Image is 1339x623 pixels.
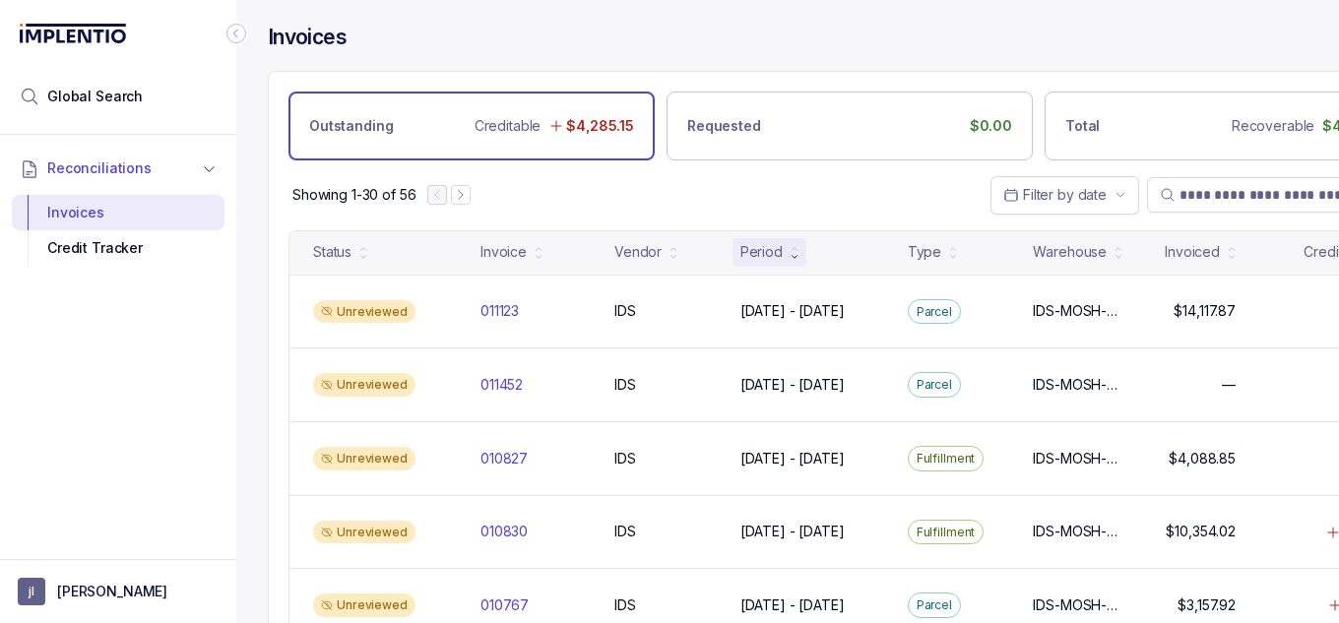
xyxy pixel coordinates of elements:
[47,87,143,106] span: Global Search
[475,116,542,136] p: Creditable
[917,523,976,542] p: Fulfillment
[12,191,224,271] div: Reconciliations
[1033,595,1119,615] p: IDS-MOSH-SLC
[1169,449,1236,468] p: $4,088.85
[990,176,1139,214] button: Date Range Picker
[614,301,636,321] p: IDS
[614,522,636,541] p: IDS
[313,521,415,544] div: Unreviewed
[313,242,351,262] div: Status
[917,595,952,615] p: Parcel
[57,582,167,601] p: [PERSON_NAME]
[740,301,845,321] p: [DATE] - [DATE]
[740,449,845,468] p: [DATE] - [DATE]
[28,195,209,230] div: Invoices
[268,24,347,51] h4: Invoices
[1178,595,1236,615] p: $3,157.92
[1033,449,1119,468] p: IDS-MOSH-SLC
[1033,301,1119,321] p: IDS-MOSH-IND
[480,522,528,541] p: 010830
[292,185,415,205] p: Showing 1-30 of 56
[614,449,636,468] p: IDS
[480,301,519,321] p: 011123
[480,242,527,262] div: Invoice
[18,578,219,605] button: User initials[PERSON_NAME]
[313,373,415,397] div: Unreviewed
[687,116,761,136] p: Requested
[12,147,224,190] button: Reconciliations
[614,375,636,395] p: IDS
[451,185,471,205] button: Next Page
[47,158,152,178] span: Reconciliations
[1222,375,1236,395] p: —
[1033,242,1107,262] div: Warehouse
[740,242,783,262] div: Period
[480,375,523,395] p: 011452
[614,595,636,615] p: IDS
[480,449,528,468] p: 010827
[292,185,415,205] div: Remaining page entries
[740,522,845,541] p: [DATE] - [DATE]
[18,578,45,605] span: User initials
[1232,116,1314,136] p: Recoverable
[1065,116,1100,136] p: Total
[28,230,209,266] div: Credit Tracker
[1165,242,1220,262] div: Invoiced
[313,593,415,617] div: Unreviewed
[566,116,634,136] p: $4,285.15
[1174,301,1236,321] p: $14,117.87
[1166,522,1236,541] p: $10,354.02
[224,22,248,45] div: Collapse Icon
[1033,522,1119,541] p: IDS-MOSH-IND
[1003,185,1107,205] search: Date Range Picker
[1033,375,1119,395] p: IDS-MOSH-IND
[1023,186,1107,203] span: Filter by date
[614,242,662,262] div: Vendor
[908,242,941,262] div: Type
[480,595,529,615] p: 010767
[740,375,845,395] p: [DATE] - [DATE]
[917,449,976,468] p: Fulfillment
[917,375,952,395] p: Parcel
[313,300,415,324] div: Unreviewed
[970,116,1012,136] p: $0.00
[917,302,952,322] p: Parcel
[313,447,415,470] div: Unreviewed
[740,595,845,615] p: [DATE] - [DATE]
[309,116,393,136] p: Outstanding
